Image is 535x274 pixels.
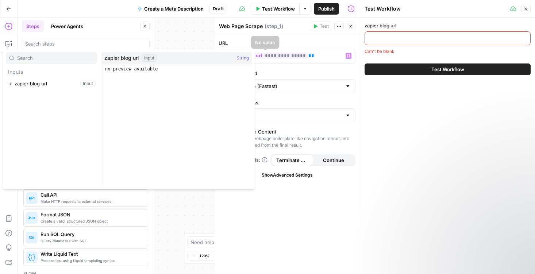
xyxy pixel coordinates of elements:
span: Draft [213,5,224,12]
span: Format JSON [41,211,142,218]
div: If checked, webpage boilerplate like navigation menus, etc will be stripped from the final result. [229,135,353,148]
span: String [236,54,249,62]
input: Markdown [223,112,342,119]
span: Call API [41,191,142,198]
p: Inputs [6,66,97,78]
span: Test Workflow [431,66,464,73]
span: Run SQL Query [41,231,142,238]
input: Search [17,54,94,62]
button: Create a Meta Description [133,3,208,15]
button: Test Workflow [365,63,531,75]
span: Terminate Workflow [276,157,309,164]
textarea: Web Page Scrape [219,23,263,30]
span: 120% [199,253,209,259]
button: Test Workflow [251,3,299,15]
button: Power Agents [47,20,88,32]
span: ( step_1 ) [265,23,283,30]
div: Input [142,54,157,62]
span: Make HTTP requests to external services [41,198,142,204]
label: zapier blog url [365,22,531,29]
button: Continue [313,154,354,166]
span: Test [320,23,329,30]
span: Show Advanced Settings [262,172,313,178]
label: URL [219,39,355,47]
span: Continue [323,157,344,164]
button: Steps [22,20,44,32]
button: Publish [314,3,339,15]
span: Query databases with SQL [41,238,142,244]
span: Write Liquid Text [41,250,142,258]
label: Render Output As [219,99,355,106]
input: Search steps [25,40,146,47]
span: Process text using Liquid templating syntax [41,258,142,263]
span: Test Workflow [262,5,295,12]
button: Select variable zapier blog url [6,78,97,89]
span: Create a valid, structured JSON object [41,218,142,224]
input: Quick Capture (Fastest) [223,82,342,90]
div: EndOutput [207,192,343,213]
div: Can't be blank [365,48,531,55]
label: Scraping Method [219,70,355,77]
button: Test [310,22,332,31]
span: zapier blog url [104,54,139,62]
span: Create a Meta Description [144,5,204,12]
span: Publish [318,5,335,12]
